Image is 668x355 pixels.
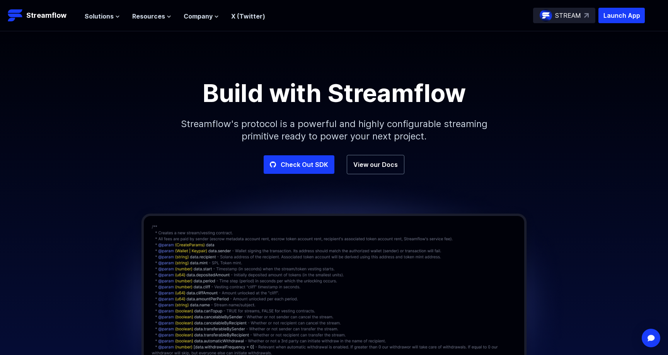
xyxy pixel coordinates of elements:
button: Launch App [598,8,645,23]
span: Company [184,12,213,21]
span: Resources [132,12,165,21]
h1: Build with Streamflow [160,81,508,105]
p: Streamflow's protocol is a powerful and highly configurable streaming primitive ready to power yo... [168,105,500,155]
button: Company [184,12,219,21]
button: Solutions [85,12,120,21]
a: Check Out SDK [264,155,334,174]
p: Streamflow [26,10,66,21]
img: top-right-arrow.svg [584,13,589,18]
img: streamflow-logo-circle.png [540,9,552,22]
a: Streamflow [8,8,77,23]
a: STREAM [533,8,595,23]
img: Streamflow Logo [8,8,23,23]
a: X (Twitter) [231,12,265,20]
span: Solutions [85,12,114,21]
div: Open Intercom Messenger [642,329,660,347]
a: View our Docs [347,155,404,174]
button: Resources [132,12,171,21]
p: STREAM [555,11,581,20]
